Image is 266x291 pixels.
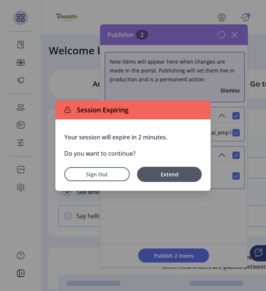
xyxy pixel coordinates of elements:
[64,133,202,142] p: Your session will expire in 2 minutes.
[141,170,198,178] span: Extend
[137,167,202,182] button: Extend
[64,149,202,158] p: Do you want to continue?
[64,167,130,181] button: Sign Out
[74,170,120,178] span: Sign Out
[74,105,129,115] span: Session Expiring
